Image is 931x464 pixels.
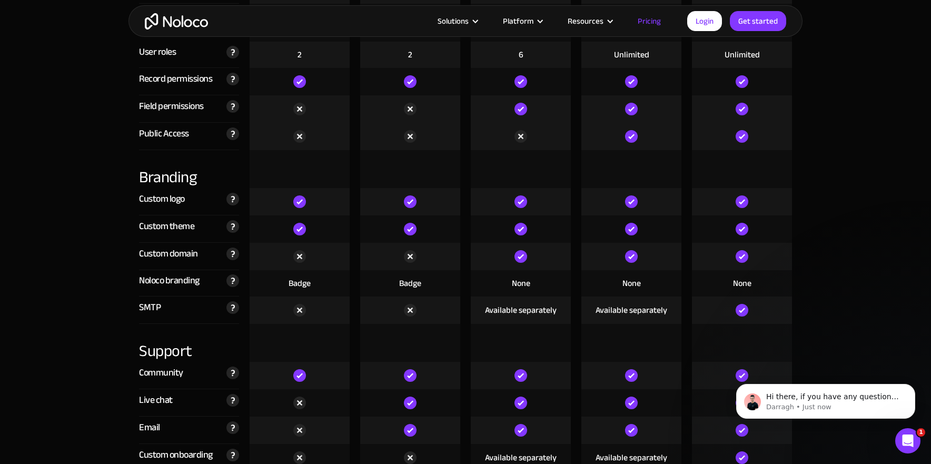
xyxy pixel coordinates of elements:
div: Resources [554,14,625,28]
div: Resources [568,14,603,28]
a: Pricing [625,14,674,28]
div: Custom domain [139,246,198,262]
div: Unlimited [614,49,649,61]
div: Support [139,324,239,362]
div: Noloco branding [139,273,200,289]
div: Platform [490,14,554,28]
div: 6 [519,49,523,61]
a: Get started [730,11,786,31]
div: Custom theme [139,219,194,234]
iframe: Intercom notifications message [720,362,931,436]
a: home [145,13,208,29]
div: 2 [298,49,302,61]
div: Email [139,420,160,436]
div: User roles [139,44,176,60]
div: Available separately [485,452,557,463]
div: SMTP [139,300,161,315]
div: Community [139,365,183,381]
div: Branding [139,150,239,188]
div: Solutions [424,14,490,28]
div: Live chat [139,392,173,408]
div: Platform [503,14,533,28]
div: Custom onboarding [139,447,213,463]
div: Solutions [438,14,469,28]
div: Badge [399,278,421,289]
div: Available separately [485,304,557,316]
div: Field permissions [139,98,204,114]
iframe: Intercom live chat [895,428,920,453]
div: Available separately [596,452,667,463]
div: Custom logo [139,191,185,207]
div: Unlimited [725,49,760,61]
div: Public Access [139,126,189,142]
div: Record permissions [139,71,212,87]
div: Available separately [596,304,667,316]
div: 2 [408,49,412,61]
span: 1 [917,428,925,437]
div: None [733,278,751,289]
a: Login [687,11,722,31]
div: None [512,278,530,289]
div: Badge [289,278,311,289]
div: None [622,278,641,289]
